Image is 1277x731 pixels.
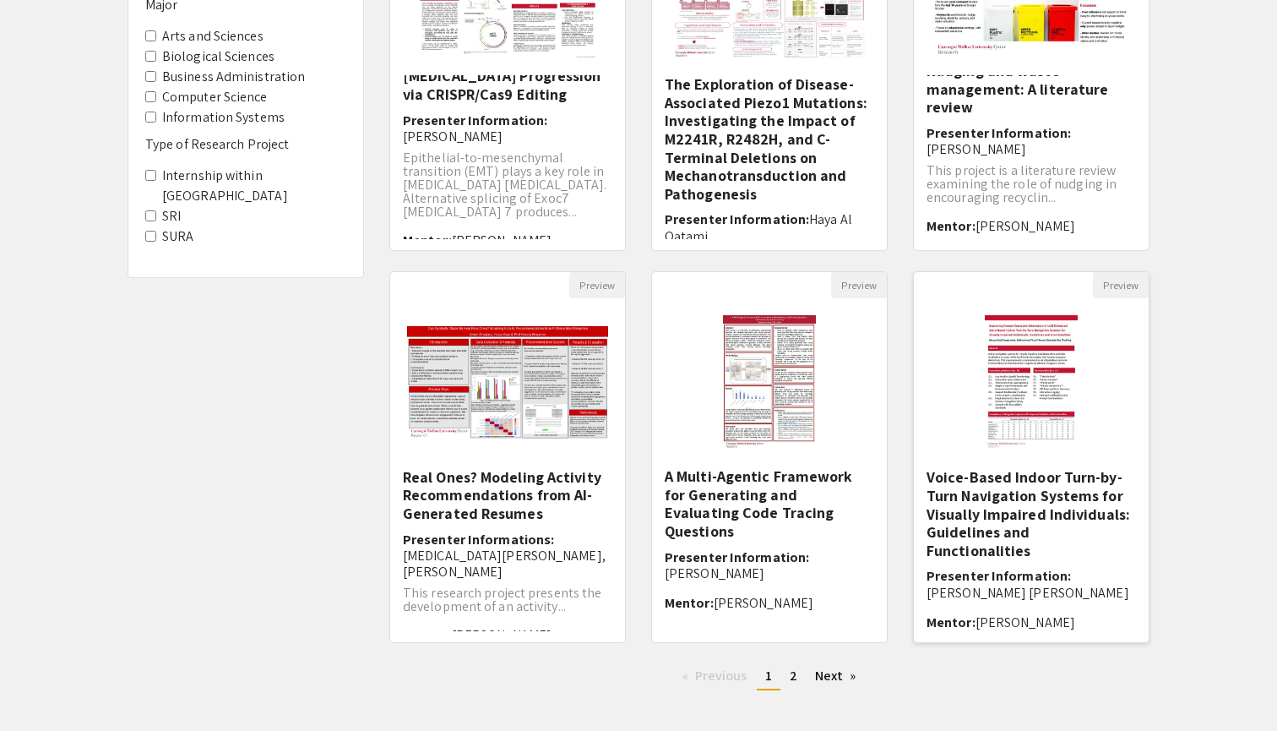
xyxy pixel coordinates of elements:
[452,232,552,249] span: [PERSON_NAME]
[665,210,852,244] span: Haya Al Qatami
[403,128,503,145] span: [PERSON_NAME]
[1093,272,1149,298] button: Preview
[452,626,552,644] span: [PERSON_NAME]
[403,151,612,219] p: Epithelial-to-mesenchymal transition (EMT) plays a key role in [MEDICAL_DATA] [MEDICAL_DATA]. Alt...
[651,271,888,643] div: Open Presentation <p class="ql-align-center"><span style="color: rgb(0, 0, 0);">A Multi-Agentic F...
[665,75,874,203] h5: The Exploration of Disease-Associated Piezo1 Mutations: Investigating the Impact of M2241R, R2482...
[162,206,181,226] label: SRI
[162,87,268,107] label: Computer Science
[975,217,1075,235] span: [PERSON_NAME]
[665,211,874,243] h6: Presenter Information:
[162,46,274,67] label: Biological Sciences
[162,67,305,87] label: Business Administration
[927,568,1136,600] h6: Presenter Information:
[831,272,887,298] button: Preview
[706,298,834,467] img: <p class="ql-align-center"><span style="color: rgb(0, 0, 0);">A Multi-Agentic Framework for Gener...
[790,667,797,685] span: 2
[665,594,714,612] span: Mentor:
[389,663,1149,690] ul: Pagination
[927,161,1117,206] span: This project is a literature review examining the role of nudging in encouraging recyclin...
[927,614,975,631] span: Mentor:
[927,432,1136,559] h5: Improving Human-Computer Interaction in LLM-Enhanced Voice-Based Indoor Turn-by-Turn Navigation S...
[403,584,601,615] span: This research project presents the development of an activity...
[968,298,1095,467] img: <p>Improving Human-Computer Interaction in LLM-Enhanced Voice-Based Indoor Turn-by-Turn Navigatio...
[403,30,612,103] h5: Exploring the Role of ExoC7 [MEDICAL_DATA] 7 in [MEDICAL_DATA] Progression via CRISPR/Cas9 Editing
[403,112,612,145] h6: Presenter Information:
[695,667,747,685] span: Previous
[927,125,1136,157] h6: Presenter Information:
[403,532,612,581] h6: Presenter Informations:
[927,140,1026,158] span: [PERSON_NAME]
[13,655,72,718] iframe: Chat
[162,26,264,46] label: Arts and Sciences
[927,62,1136,117] h5: Nudging and waste management: A literature review
[927,614,1075,647] span: [PERSON_NAME] [PERSON_NAME]
[665,565,764,582] span: [PERSON_NAME]
[389,271,626,643] div: Open Presentation <p>Can Synthetic Students Help Real Ones? Modeling Activity Recommendations fro...
[403,626,452,644] span: Mentor:
[403,547,606,581] span: [MEDICAL_DATA][PERSON_NAME], [PERSON_NAME]
[714,594,813,612] span: [PERSON_NAME]
[403,232,452,249] span: Mentor:
[403,450,612,522] h5: Can Synthetic Students Help Real Ones? Modeling Activity Recommendations from AI-Generated Resumes
[665,467,874,540] h5: A Multi-Agentic Framework for Generating and Evaluating Code Tracing Questions
[145,136,346,152] h6: Type of Research Project
[765,667,772,685] span: 1
[927,584,1129,602] span: [PERSON_NAME] [PERSON_NAME]
[807,663,865,689] a: Next page
[162,226,193,247] label: SURA
[390,309,625,456] img: <p>Can Synthetic Students Help Real Ones? Modeling Activity Recommendations from AI-Generated Res...
[162,107,285,128] label: Information Systems
[162,166,346,206] label: Internship within [GEOGRAPHIC_DATA]
[569,272,625,298] button: Preview
[665,549,874,581] h6: Presenter Information:
[927,217,975,235] span: Mentor:
[913,271,1149,643] div: Open Presentation <p>Improving Human-Computer Interaction in LLM-Enhanced Voice-Based Indoor Turn...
